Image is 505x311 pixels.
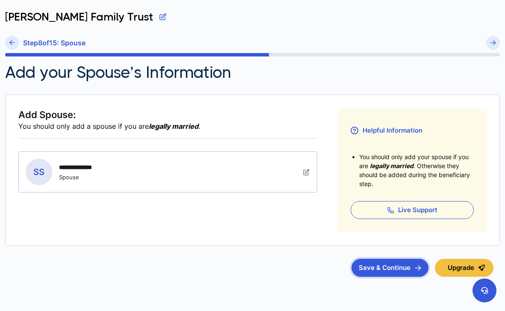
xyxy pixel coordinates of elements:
span: Add Spouse: [18,109,76,121]
div: Spouse [59,174,106,181]
div: [PERSON_NAME] Family Trust [5,10,500,36]
b: legally married [149,122,198,130]
span: legally married [370,162,413,169]
span: SS [26,159,52,185]
button: Live Support [351,201,474,219]
h2: Add your Spouse’s Information [5,63,231,82]
button: Upgrade [435,259,493,277]
h3: Helpful Information [351,121,474,139]
span: You should only add your spouse if you are . Otherwise they should be added during the beneficiar... [359,153,470,187]
img: icon [303,169,310,175]
button: Save & Continue [351,259,428,277]
h6: Step 8 of 15 : Spouse [23,39,86,47]
span: You should only add a spouse if you are . [18,121,200,132]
